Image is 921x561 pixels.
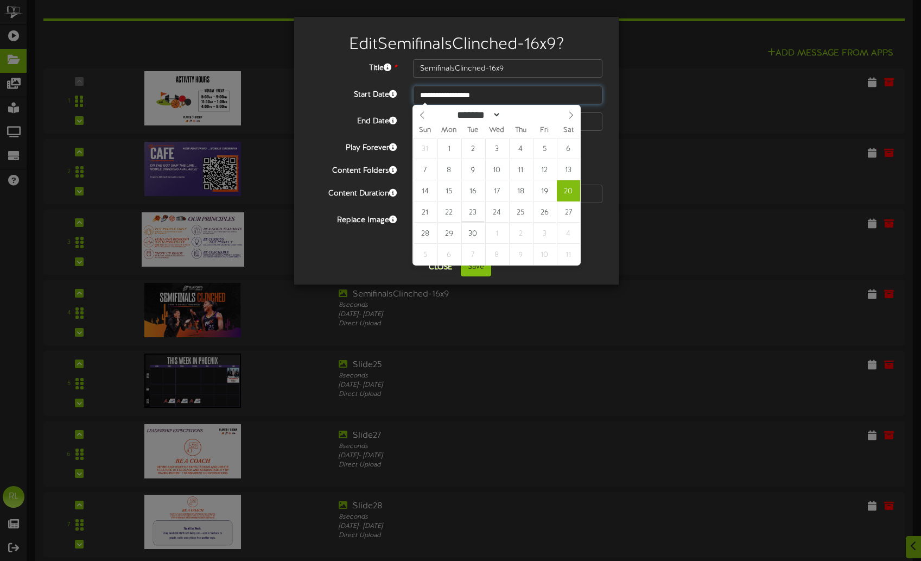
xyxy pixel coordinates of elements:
span: September 30, 2025 [461,223,485,244]
span: September 5, 2025 [533,138,556,159]
span: September 16, 2025 [461,180,485,201]
span: October 6, 2025 [437,244,461,265]
span: September 24, 2025 [485,201,509,223]
label: Content Duration [302,185,405,199]
span: October 11, 2025 [557,244,580,265]
span: September 19, 2025 [533,180,556,201]
span: September 6, 2025 [557,138,580,159]
span: October 3, 2025 [533,223,556,244]
span: October 4, 2025 [557,223,580,244]
span: September 11, 2025 [509,159,532,180]
input: Title [413,59,602,78]
span: October 7, 2025 [461,244,485,265]
label: Play Forever [302,139,405,154]
span: September 4, 2025 [509,138,532,159]
span: Tue [461,127,485,134]
span: September 17, 2025 [485,180,509,201]
label: Start Date [302,86,405,100]
button: Close [422,259,459,276]
span: September 27, 2025 [557,201,580,223]
span: September 3, 2025 [485,138,509,159]
span: September 21, 2025 [414,201,437,223]
span: Fri [532,127,556,134]
span: September 20, 2025 [557,180,580,201]
span: October 8, 2025 [485,244,509,265]
span: September 9, 2025 [461,159,485,180]
span: October 9, 2025 [509,244,532,265]
span: August 31, 2025 [414,138,437,159]
input: Year [501,109,540,121]
label: Content Folders [302,162,405,177]
span: September 10, 2025 [485,159,509,180]
span: September 18, 2025 [509,180,532,201]
span: September 14, 2025 [414,180,437,201]
span: Thu [509,127,532,134]
span: September 13, 2025 [557,159,580,180]
label: Title [302,59,405,74]
span: Wed [485,127,509,134]
span: September 1, 2025 [437,138,461,159]
span: September 7, 2025 [414,159,437,180]
span: September 28, 2025 [414,223,437,244]
label: End Date [302,112,405,127]
span: October 1, 2025 [485,223,509,244]
span: September 2, 2025 [461,138,485,159]
span: Mon [437,127,461,134]
span: Sat [556,127,580,134]
h2: Edit SemifinalsClinched-16x9 ? [310,36,602,54]
span: September 26, 2025 [533,201,556,223]
span: September 12, 2025 [533,159,556,180]
label: Replace Image [302,211,405,226]
span: September 23, 2025 [461,201,485,223]
span: September 8, 2025 [437,159,461,180]
span: October 5, 2025 [414,244,437,265]
span: September 29, 2025 [437,223,461,244]
button: Save [461,258,491,276]
span: October 2, 2025 [509,223,532,244]
span: September 22, 2025 [437,201,461,223]
span: September 15, 2025 [437,180,461,201]
span: October 10, 2025 [533,244,556,265]
span: Sun [413,127,437,134]
span: September 25, 2025 [509,201,532,223]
